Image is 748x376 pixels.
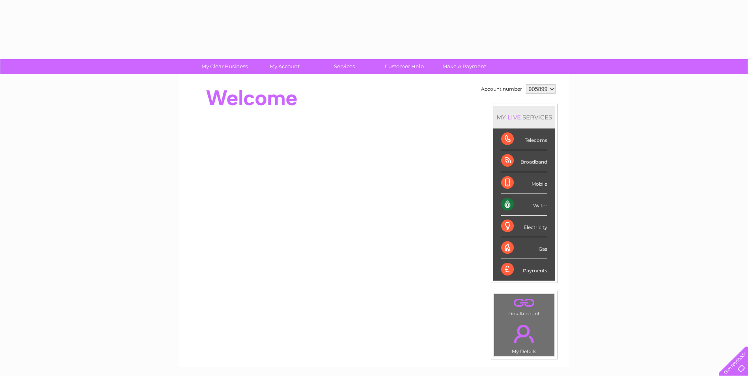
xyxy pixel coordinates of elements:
div: Telecoms [501,128,547,150]
a: Make A Payment [432,59,497,74]
div: Mobile [501,172,547,194]
div: Payments [501,259,547,280]
div: Broadband [501,150,547,172]
div: MY SERVICES [493,106,555,128]
div: LIVE [506,114,522,121]
td: My Details [494,318,555,357]
a: . [496,320,552,348]
div: Gas [501,237,547,259]
a: My Clear Business [192,59,257,74]
td: Link Account [494,294,555,318]
div: Electricity [501,216,547,237]
td: Account number [479,82,524,96]
a: Services [312,59,377,74]
a: Customer Help [372,59,437,74]
a: My Account [252,59,317,74]
a: . [496,296,552,310]
div: Water [501,194,547,216]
